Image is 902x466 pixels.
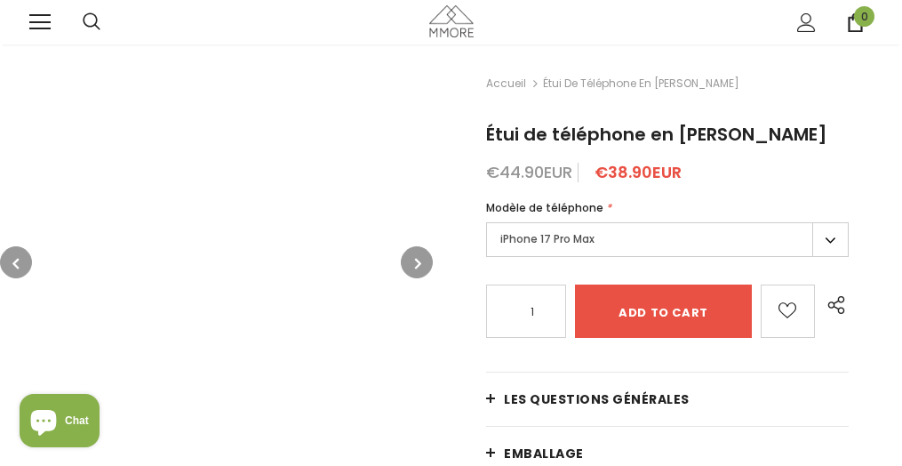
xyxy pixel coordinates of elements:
[486,122,827,147] span: Étui de téléphone en [PERSON_NAME]
[486,373,849,426] a: Les questions générales
[14,394,105,452] inbox-online-store-chat: Shopify online store chat
[486,73,526,94] a: Accueil
[575,285,752,338] input: Add to cart
[854,6,874,27] span: 0
[595,161,682,183] span: €38.90EUR
[486,161,572,183] span: €44.90EUR
[486,222,849,257] label: iPhone 17 Pro Max
[486,200,603,215] span: Modèle de téléphone
[543,73,739,94] span: Étui de téléphone en [PERSON_NAME]
[846,13,865,32] a: 0
[429,5,474,36] img: Cas MMORE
